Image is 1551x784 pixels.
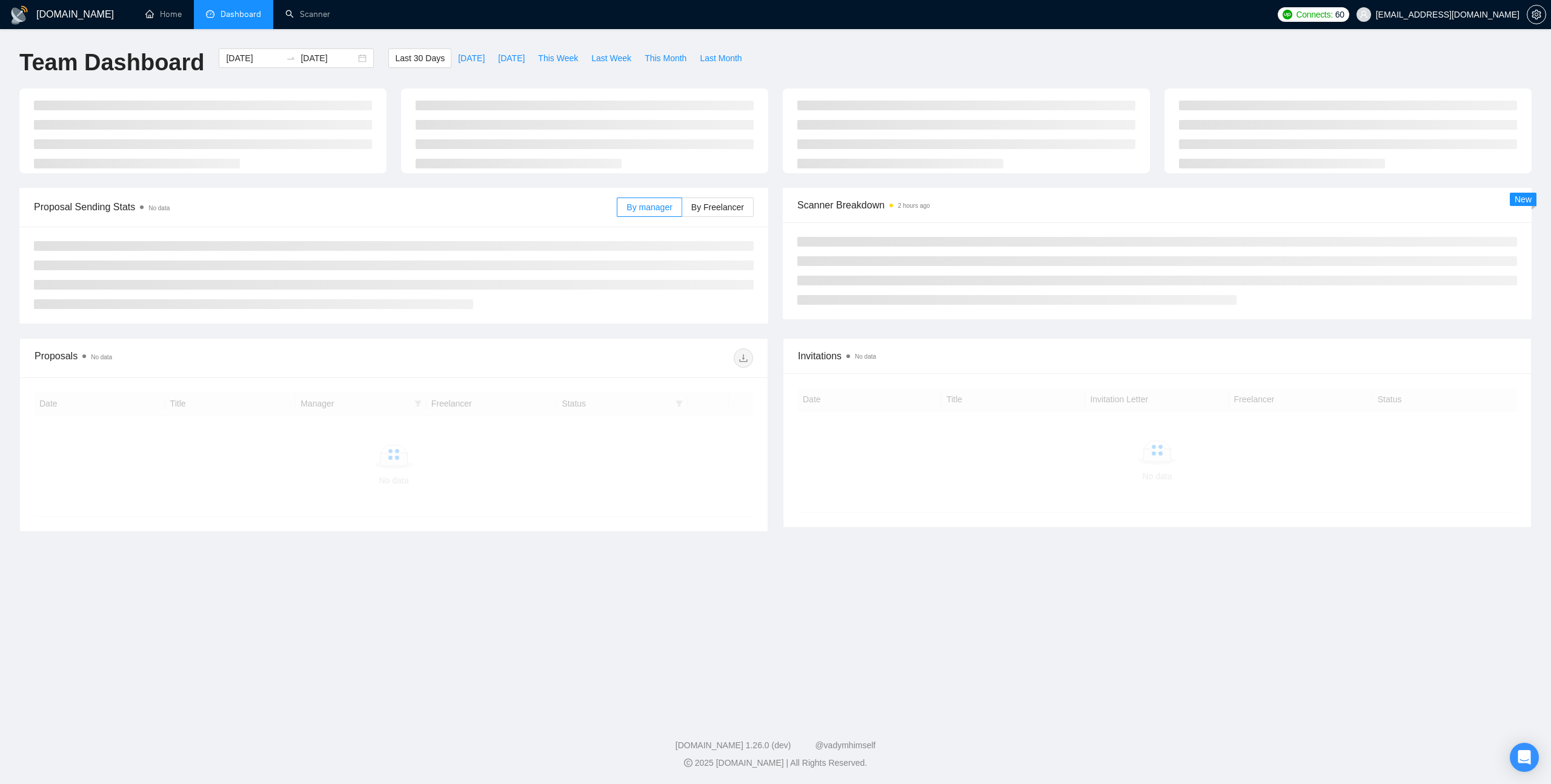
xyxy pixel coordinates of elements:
button: Last 30 Days [388,48,451,68]
a: @vadymhimself [815,740,875,750]
button: Last Month [693,48,748,68]
span: No data [855,353,876,360]
span: By manager [626,202,672,212]
div: 2025 [DOMAIN_NAME] | All Rights Reserved. [10,757,1541,769]
img: upwork-logo.png [1283,10,1292,19]
a: homeHome [145,9,182,19]
span: copyright [684,759,692,767]
span: No data [148,205,170,211]
input: Start date [226,51,281,65]
span: Dashboard [221,9,261,19]
button: This Month [638,48,693,68]
span: Connects: [1296,8,1332,21]
span: [DATE] [458,51,485,65]
span: to [286,53,296,63]
a: [DOMAIN_NAME] 1.26.0 (dev) [676,740,791,750]
button: setting [1527,5,1546,24]
span: Proposal Sending Stats [34,199,617,214]
img: logo [10,5,29,25]
span: No data [91,354,112,360]
div: Proposals [35,348,394,368]
div: Open Intercom Messenger [1510,743,1539,772]
a: searchScanner [285,9,330,19]
span: Scanner Breakdown [797,198,1517,213]
button: Last Week [585,48,638,68]
span: Last 30 Days [395,51,445,65]
span: By Freelancer [691,202,744,212]
span: dashboard [206,10,214,18]
input: End date [301,51,356,65]
h1: Team Dashboard [19,48,204,77]
span: Last Month [700,51,742,65]
a: setting [1527,10,1546,19]
span: user [1360,10,1368,19]
span: This Week [538,51,578,65]
button: [DATE] [451,48,491,68]
time: 2 hours ago [898,202,930,209]
button: [DATE] [491,48,531,68]
span: This Month [645,51,686,65]
span: setting [1527,10,1546,19]
span: swap-right [286,53,296,63]
span: [DATE] [498,51,525,65]
button: This Week [531,48,585,68]
span: Last Week [591,51,631,65]
span: 60 [1335,8,1344,21]
span: Invitations [798,348,1516,364]
span: New [1515,194,1532,204]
